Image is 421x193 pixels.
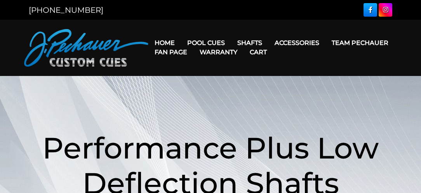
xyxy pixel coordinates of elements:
[268,33,325,53] a: Accessories
[24,29,148,67] img: Pechauer Custom Cues
[181,33,231,53] a: Pool Cues
[325,33,395,53] a: Team Pechauer
[148,42,193,62] a: Fan Page
[231,33,268,53] a: Shafts
[29,5,103,15] a: [PHONE_NUMBER]
[193,42,244,62] a: Warranty
[148,33,181,53] a: Home
[244,42,273,62] a: Cart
